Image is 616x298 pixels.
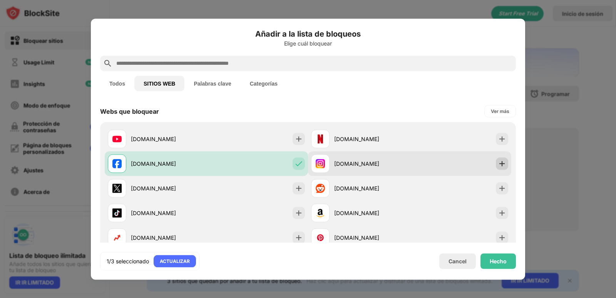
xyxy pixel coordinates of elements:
[134,76,184,91] button: SITIOS WEB
[103,59,112,68] img: search.svg
[112,159,122,168] img: favicons
[100,40,516,46] div: Elige cuál bloquear
[112,233,122,242] img: favicons
[131,135,206,143] div: [DOMAIN_NAME]
[334,160,410,168] div: [DOMAIN_NAME]
[334,234,410,242] div: [DOMAIN_NAME]
[334,135,410,143] div: [DOMAIN_NAME]
[112,184,122,193] img: favicons
[100,76,134,91] button: Todos
[100,107,159,115] div: Webs que bloquear
[107,257,149,265] div: 1/3 seleccionado
[316,184,325,193] img: favicons
[316,134,325,143] img: favicons
[131,234,206,242] div: [DOMAIN_NAME]
[316,159,325,168] img: favicons
[490,258,507,264] div: Hecho
[100,28,516,39] h6: Añadir a la lista de bloqueos
[491,107,509,115] div: Ver más
[316,208,325,217] img: favicons
[131,209,206,217] div: [DOMAIN_NAME]
[334,209,410,217] div: [DOMAIN_NAME]
[131,184,206,192] div: [DOMAIN_NAME]
[241,76,287,91] button: Categorías
[184,76,240,91] button: Palabras clave
[131,160,206,168] div: [DOMAIN_NAME]
[160,257,190,265] div: ACTUALIZAR
[112,134,122,143] img: favicons
[112,208,122,217] img: favicons
[334,184,410,192] div: [DOMAIN_NAME]
[449,258,467,264] div: Cancel
[316,233,325,242] img: favicons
